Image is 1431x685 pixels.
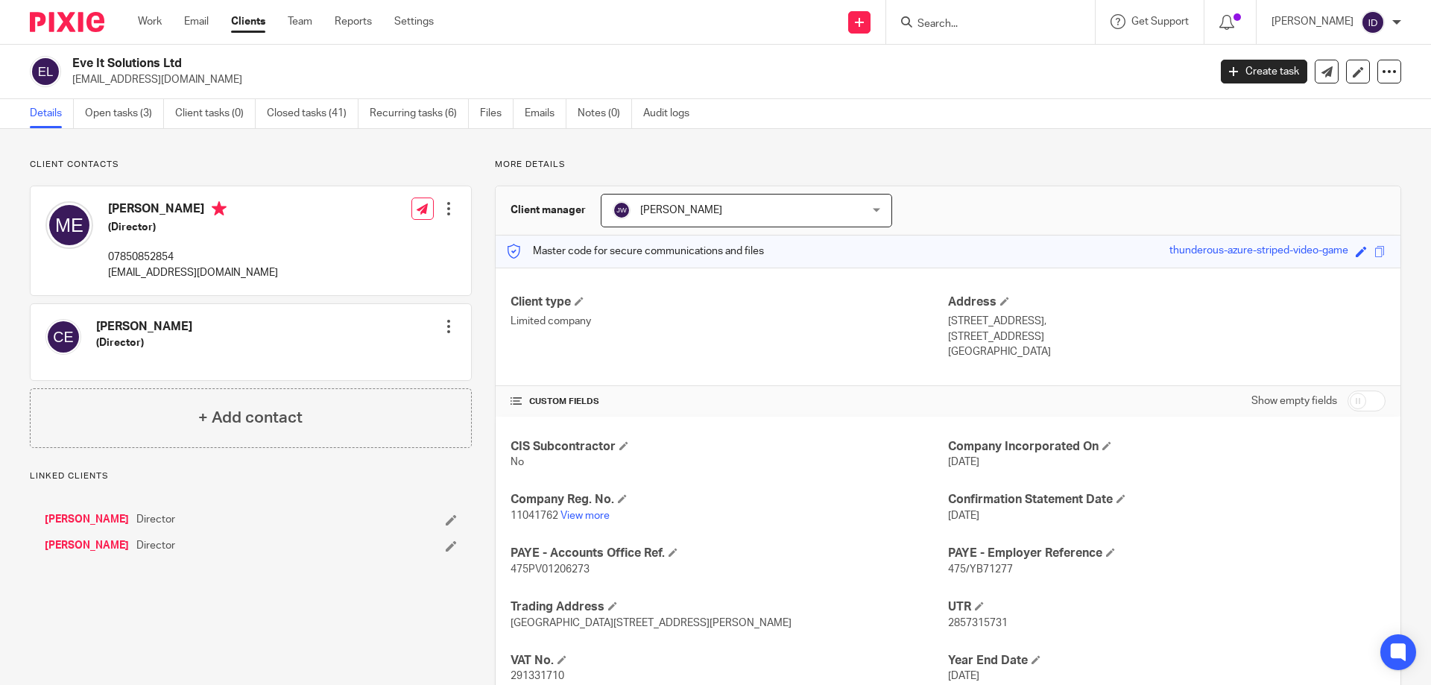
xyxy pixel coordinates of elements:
[72,72,1198,87] p: [EMAIL_ADDRESS][DOMAIN_NAME]
[948,653,1386,669] h4: Year End Date
[948,439,1386,455] h4: Company Incorporated On
[578,99,632,128] a: Notes (0)
[511,492,948,508] h4: Company Reg. No.
[231,14,265,29] a: Clients
[948,511,979,521] span: [DATE]
[948,492,1386,508] h4: Confirmation Statement Date
[288,14,312,29] a: Team
[511,457,524,467] span: No
[136,538,175,553] span: Director
[108,250,278,265] p: 07850852854
[108,265,278,280] p: [EMAIL_ADDRESS][DOMAIN_NAME]
[1131,16,1189,27] span: Get Support
[511,396,948,408] h4: CUSTOM FIELDS
[511,599,948,615] h4: Trading Address
[267,99,358,128] a: Closed tasks (41)
[511,511,558,521] span: 11041762
[507,244,764,259] p: Master code for secure communications and files
[96,319,192,335] h4: [PERSON_NAME]
[30,99,74,128] a: Details
[72,56,973,72] h2: Eve It Solutions Ltd
[948,457,979,467] span: [DATE]
[175,99,256,128] a: Client tasks (0)
[511,564,590,575] span: 475PV01206273
[1272,14,1353,29] p: [PERSON_NAME]
[525,99,566,128] a: Emails
[480,99,514,128] a: Files
[1169,243,1348,260] div: thunderous-azure-striped-video-game
[394,14,434,29] a: Settings
[511,203,586,218] h3: Client manager
[643,99,701,128] a: Audit logs
[948,314,1386,329] p: [STREET_ADDRESS],
[1361,10,1385,34] img: svg%3E
[108,220,278,235] h5: (Director)
[948,344,1386,359] p: [GEOGRAPHIC_DATA]
[640,205,722,215] span: [PERSON_NAME]
[30,159,472,171] p: Client contacts
[198,406,303,429] h4: + Add contact
[45,319,81,355] img: svg%3E
[916,18,1050,31] input: Search
[948,618,1008,628] span: 2857315731
[370,99,469,128] a: Recurring tasks (6)
[511,653,948,669] h4: VAT No.
[560,511,610,521] a: View more
[495,159,1401,171] p: More details
[1251,394,1337,408] label: Show empty fields
[96,335,192,350] h5: (Director)
[30,470,472,482] p: Linked clients
[30,56,61,87] img: svg%3E
[85,99,164,128] a: Open tasks (3)
[511,671,564,681] span: 291331710
[948,564,1013,575] span: 475/YB71277
[948,294,1386,310] h4: Address
[184,14,209,29] a: Email
[948,546,1386,561] h4: PAYE - Employer Reference
[30,12,104,32] img: Pixie
[212,201,227,216] i: Primary
[511,618,792,628] span: [GEOGRAPHIC_DATA][STREET_ADDRESS][PERSON_NAME]
[511,314,948,329] p: Limited company
[511,439,948,455] h4: CIS Subcontractor
[948,599,1386,615] h4: UTR
[948,329,1386,344] p: [STREET_ADDRESS]
[45,512,129,527] a: [PERSON_NAME]
[45,201,93,249] img: svg%3E
[613,201,631,219] img: svg%3E
[335,14,372,29] a: Reports
[511,546,948,561] h4: PAYE - Accounts Office Ref.
[511,294,948,310] h4: Client type
[1221,60,1307,83] a: Create task
[948,671,979,681] span: [DATE]
[45,538,129,553] a: [PERSON_NAME]
[138,14,162,29] a: Work
[108,201,278,220] h4: [PERSON_NAME]
[136,512,175,527] span: Director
